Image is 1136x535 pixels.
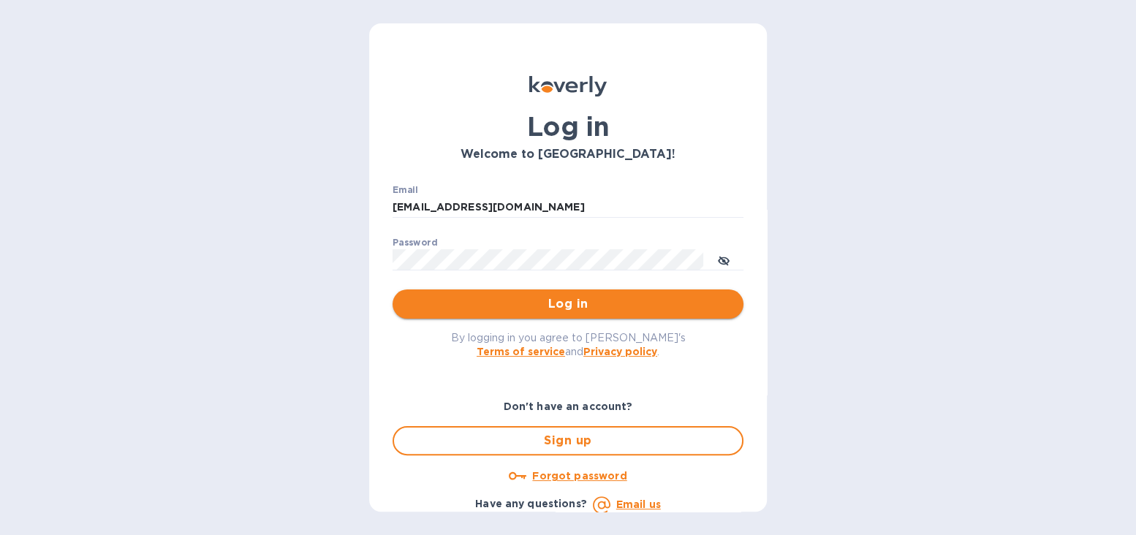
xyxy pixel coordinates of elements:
[504,401,633,412] b: Don't have an account?
[451,332,686,357] span: By logging in you agree to [PERSON_NAME]'s and .
[393,197,743,219] input: Enter email address
[393,111,743,142] h1: Log in
[393,238,437,247] label: Password
[393,186,418,194] label: Email
[709,245,738,274] button: toggle password visibility
[477,346,565,357] a: Terms of service
[393,289,743,319] button: Log in
[406,432,730,449] span: Sign up
[616,498,661,510] a: Email us
[529,76,607,96] img: Koverly
[404,295,732,313] span: Log in
[532,470,626,482] u: Forgot password
[475,498,587,509] b: Have any questions?
[583,346,657,357] a: Privacy policy
[393,148,743,162] h3: Welcome to [GEOGRAPHIC_DATA]!
[393,426,743,455] button: Sign up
